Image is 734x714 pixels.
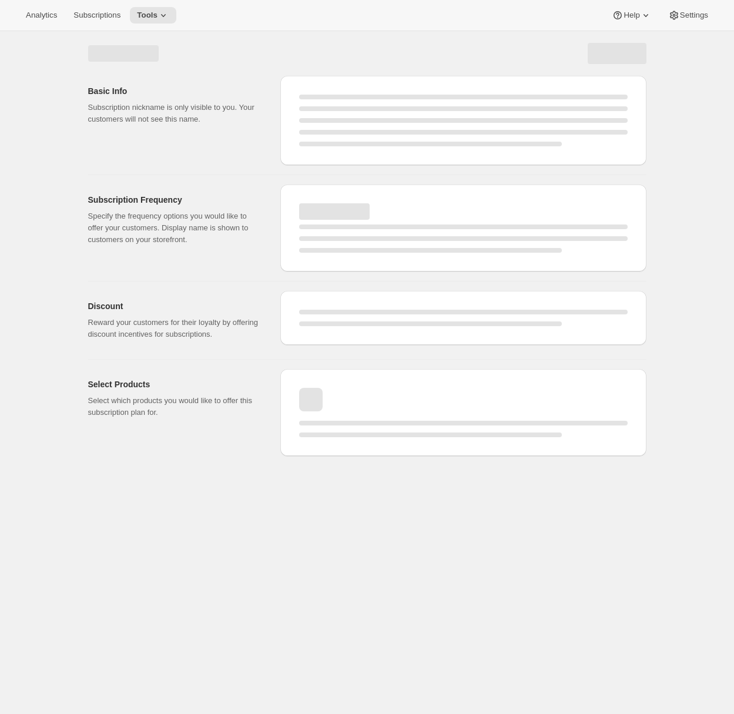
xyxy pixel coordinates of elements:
h2: Select Products [88,378,262,390]
span: Settings [680,11,708,20]
p: Select which products you would like to offer this subscription plan for. [88,395,262,418]
span: Tools [137,11,157,20]
button: Subscriptions [66,7,128,24]
h2: Discount [88,300,262,312]
button: Help [605,7,658,24]
button: Analytics [19,7,64,24]
span: Help [624,11,639,20]
button: Tools [130,7,176,24]
p: Reward your customers for their loyalty by offering discount incentives for subscriptions. [88,317,262,340]
span: Subscriptions [73,11,120,20]
p: Specify the frequency options you would like to offer your customers. Display name is shown to cu... [88,210,262,246]
p: Subscription nickname is only visible to you. Your customers will not see this name. [88,102,262,125]
h2: Subscription Frequency [88,194,262,206]
span: Analytics [26,11,57,20]
button: Settings [661,7,715,24]
h2: Basic Info [88,85,262,97]
div: Page loading [74,31,661,461]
